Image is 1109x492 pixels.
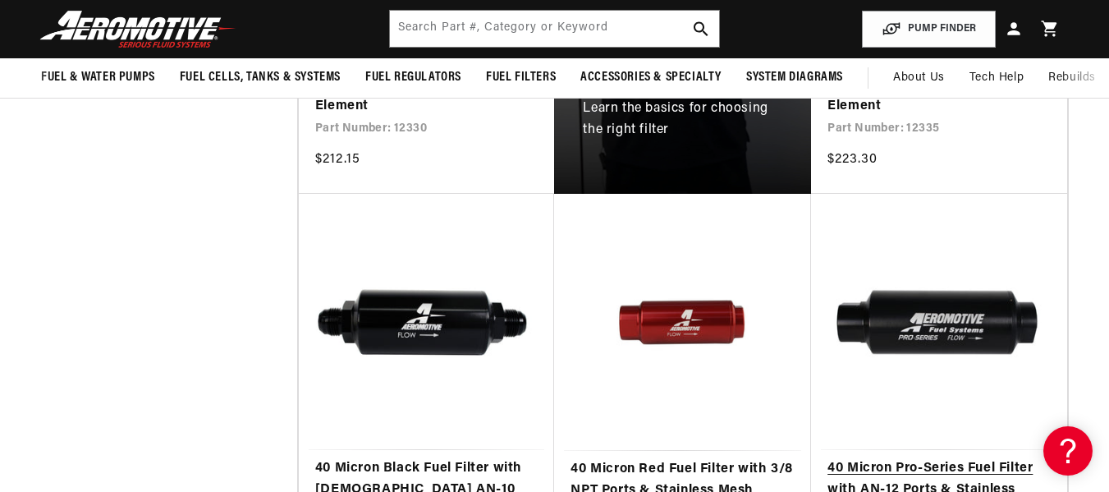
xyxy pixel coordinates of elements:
[683,11,719,47] button: search button
[390,11,720,47] input: Search by Part Number, Category or Keyword
[862,11,996,48] button: PUMP FINDER
[29,58,167,97] summary: Fuel & Water Pumps
[365,69,461,86] span: Fuel Regulators
[881,58,957,98] a: About Us
[35,10,241,48] img: Aeromotive
[41,69,155,86] span: Fuel & Water Pumps
[583,99,782,140] p: Learn the basics for choosing the right filter
[969,69,1024,87] span: Tech Help
[486,69,556,86] span: Fuel Filters
[474,58,568,97] summary: Fuel Filters
[893,71,945,84] span: About Us
[1048,69,1096,87] span: Rebuilds
[580,69,722,86] span: Accessories & Specialty
[746,69,843,86] span: System Diagrams
[315,54,538,117] a: 40 Micron Black Fuel Filter with ORB-10 Ports & Stainless Mesh Element
[1036,58,1108,98] summary: Rebuilds
[734,58,855,97] summary: System Diagrams
[827,54,1051,117] a: 40 Micron Red Fuel Filter with ORB-10 Ports & Stainless Mesh Element
[957,58,1036,98] summary: Tech Help
[568,58,734,97] summary: Accessories & Specialty
[180,69,341,86] span: Fuel Cells, Tanks & Systems
[353,58,474,97] summary: Fuel Regulators
[167,58,353,97] summary: Fuel Cells, Tanks & Systems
